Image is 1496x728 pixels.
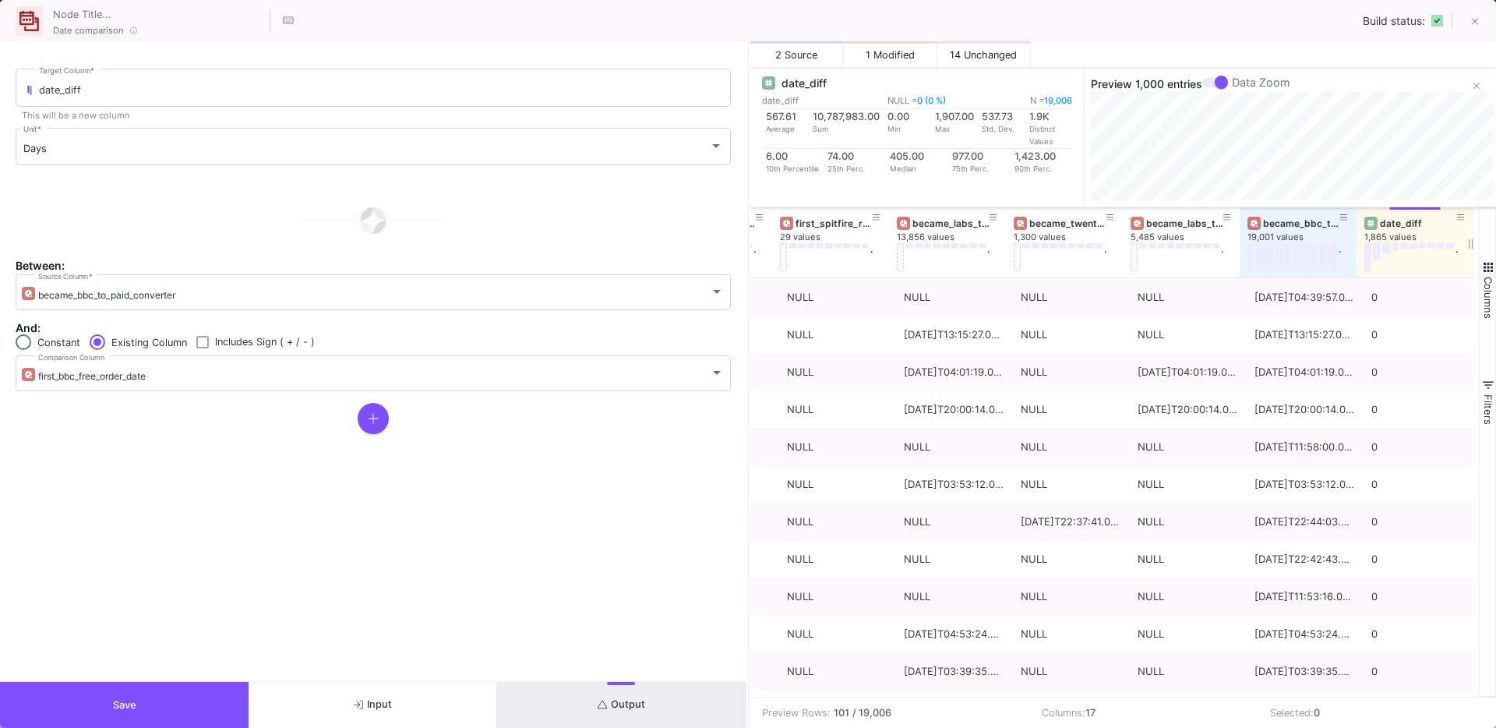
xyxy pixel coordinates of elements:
[897,231,1014,243] div: 13,856 values
[780,231,897,243] div: 29 values
[111,337,187,348] span: Existing Column
[49,3,267,23] input: Node Title...
[796,217,873,229] div: first_spitfire_rto_order
[1091,76,1493,92] div: Preview 1,000 entries
[1371,653,1471,690] div: 0
[904,354,1004,391] div: [DATE]T04:01:19.000Z
[1254,391,1354,428] div: [DATE]T20:00:14.000Z
[904,578,1004,615] div: NULL
[1371,541,1471,578] div: 0
[1254,653,1354,690] div: [DATE]T03:39:35.000Z
[904,466,1004,503] div: [DATE]T03:53:12.000Z
[1044,95,1072,106] span: 19,006
[904,653,1004,690] div: [DATE]T03:39:35.000Z
[904,429,1004,465] div: NULL
[1363,15,1425,27] span: Build status:
[827,150,882,163] div: 74.00
[886,149,948,175] div: Median
[1138,279,1237,316] div: NULL
[23,86,35,96] img: columns.svg
[1254,578,1354,615] div: [DATE]T11:53:16.000Z
[19,11,40,31] img: date-compare-ui.svg
[1021,578,1120,615] div: NULL
[1380,217,1457,229] div: date_diff
[787,578,887,615] div: NULL
[38,370,146,382] span: first_bbc_free_order_date
[753,243,756,271] div: .
[787,429,887,465] div: NULL
[1371,578,1471,615] div: 0
[1021,429,1120,465] div: NULL
[912,217,990,229] div: became_labs_to_paid_converter
[1254,354,1354,391] div: [DATE]T04:01:19.000Z
[1014,231,1131,243] div: 1,300 values
[497,682,746,728] button: Output
[1021,391,1120,428] div: NULL
[1029,111,1069,123] div: 1.9K
[1247,231,1364,243] div: 19,001 values
[762,705,831,720] div: Preview Rows:
[37,337,80,348] span: Constant
[598,698,645,710] span: Output
[809,109,884,136] div: Sum
[1431,15,1443,27] img: READY
[978,109,1025,136] div: Std. Dev.
[354,698,392,710] span: Input
[16,322,731,334] h5: And:
[787,466,887,503] div: NULL
[1263,217,1340,229] div: became_bbc_to_paid_converter
[787,354,887,391] div: NULL
[852,705,891,720] b: / 19,006
[813,111,880,123] div: 10,787,983.00
[950,49,1017,61] span: 14 Unchanged
[1138,316,1237,353] div: NULL
[1371,391,1471,428] div: 0
[23,143,47,154] span: Days
[1146,217,1223,229] div: became_labs_to_flagship_converter
[16,109,731,122] p: This will be a new column
[1254,429,1354,465] div: [DATE]T11:58:00.000Z
[1254,504,1354,540] div: [DATE]T22:44:03.000Z
[1030,698,1258,728] td: Columns:
[787,653,887,690] div: NULL
[982,111,1021,123] div: 537.73
[1021,616,1120,652] div: NULL
[948,149,1011,175] div: 75th Perc.
[824,149,886,175] div: 25th Perc.
[1021,279,1120,316] div: NULL
[904,279,1004,316] div: NULL
[1371,354,1471,391] div: 0
[113,699,136,711] span: Save
[870,243,873,271] div: .
[1254,541,1354,578] div: [DATE]T22:42:43.000Z
[904,316,1004,353] div: [DATE]T13:15:27.000Z
[1014,150,1069,163] div: 1,423.00
[16,260,731,272] h5: Between:
[1085,707,1096,719] b: 17
[1131,231,1247,243] div: 5,485 values
[987,243,990,271] div: .
[1021,354,1120,391] div: NULL
[1254,279,1354,316] div: [DATE]T04:39:57.000Z
[750,41,844,67] button: 2 Source
[787,279,887,316] div: NULL
[249,682,497,728] button: Input
[1104,243,1106,271] div: .
[787,616,887,652] div: NULL
[1254,316,1354,353] div: [DATE]T13:15:27.000Z
[1232,76,1290,89] span: Data Zoom
[952,150,1007,163] div: 977.00
[844,41,937,67] button: 1 Modified
[1364,231,1481,243] div: 1,865 values
[53,24,124,37] span: Date comparison
[866,49,915,61] span: 1 Modified
[1021,316,1120,353] div: NULL
[273,5,304,37] button: Hotkeys List
[1371,429,1471,465] div: 0
[1138,578,1237,615] div: NULL
[1314,707,1320,719] b: 0
[1138,391,1237,428] div: [DATE]T20:00:14.000Z
[1138,504,1237,540] div: NULL
[1482,277,1494,319] span: Columns
[890,150,944,163] div: 405.00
